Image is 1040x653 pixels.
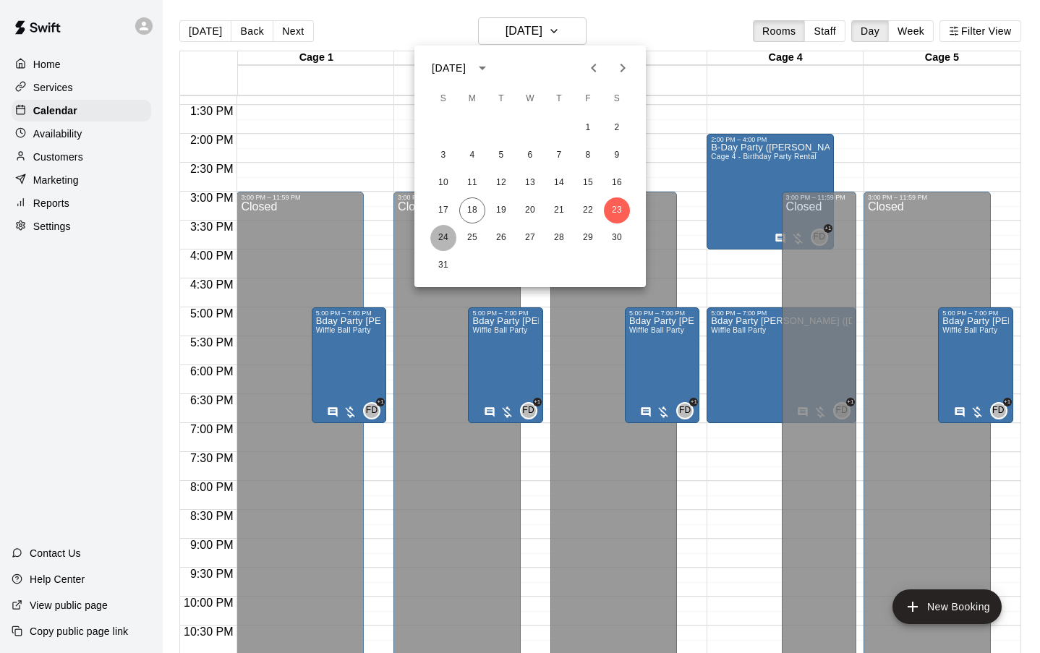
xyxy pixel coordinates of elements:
[575,85,601,114] span: Friday
[459,85,485,114] span: Monday
[546,142,572,168] button: 7
[430,170,456,196] button: 10
[546,225,572,251] button: 28
[517,225,543,251] button: 27
[459,225,485,251] button: 25
[488,142,514,168] button: 5
[575,225,601,251] button: 29
[546,197,572,223] button: 21
[517,170,543,196] button: 13
[604,170,630,196] button: 16
[430,197,456,223] button: 17
[430,142,456,168] button: 3
[575,142,601,168] button: 8
[488,197,514,223] button: 19
[459,142,485,168] button: 4
[488,225,514,251] button: 26
[430,225,456,251] button: 24
[488,170,514,196] button: 12
[575,170,601,196] button: 15
[546,85,572,114] span: Thursday
[432,61,466,76] div: [DATE]
[604,225,630,251] button: 30
[604,85,630,114] span: Saturday
[459,170,485,196] button: 11
[517,85,543,114] span: Wednesday
[579,54,608,82] button: Previous month
[608,54,637,82] button: Next month
[430,85,456,114] span: Sunday
[604,115,630,141] button: 2
[604,142,630,168] button: 9
[517,197,543,223] button: 20
[575,115,601,141] button: 1
[470,56,495,80] button: calendar view is open, switch to year view
[488,85,514,114] span: Tuesday
[430,252,456,278] button: 31
[604,197,630,223] button: 23
[459,197,485,223] button: 18
[517,142,543,168] button: 6
[575,197,601,223] button: 22
[546,170,572,196] button: 14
